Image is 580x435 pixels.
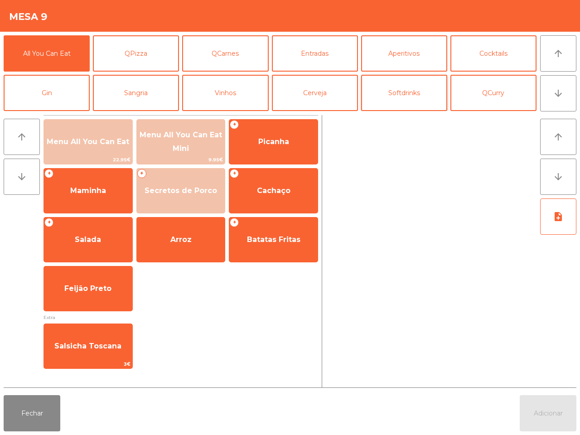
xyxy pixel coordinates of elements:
span: Cachaço [257,186,290,195]
button: note_add [540,198,576,235]
span: + [44,218,53,227]
span: Extra [43,313,318,322]
span: Feijão Preto [64,284,111,293]
span: Batatas Fritas [247,235,300,244]
span: + [230,169,239,178]
button: arrow_upward [4,119,40,155]
i: arrow_downward [553,88,564,99]
button: All You Can Eat [4,35,90,72]
span: 3€ [44,360,132,368]
span: + [230,120,239,129]
span: + [137,169,146,178]
button: QCurry [450,75,536,111]
span: Menu All You Can Eat Mini [140,130,222,153]
span: Menu All You Can Eat [47,137,129,146]
span: + [44,169,53,178]
button: Entradas [272,35,358,72]
button: arrow_upward [540,35,576,72]
span: Secretos de Porco [145,186,217,195]
button: arrow_upward [540,119,576,155]
i: arrow_upward [16,131,27,142]
button: arrow_downward [4,159,40,195]
i: note_add [553,211,564,222]
button: Aperitivos [361,35,447,72]
h4: Mesa 9 [9,10,48,24]
i: arrow_upward [553,48,564,59]
span: Picanha [258,137,289,146]
button: Fechar [4,395,60,431]
span: Maminha [70,186,106,195]
i: arrow_upward [553,131,564,142]
button: Cocktails [450,35,536,72]
span: Salsicha Toscana [54,342,121,350]
span: Arroz [170,235,192,244]
span: Salada [75,235,101,244]
button: arrow_downward [540,75,576,111]
i: arrow_downward [16,171,27,182]
button: Gin [4,75,90,111]
button: Cerveja [272,75,358,111]
button: Softdrinks [361,75,447,111]
button: arrow_downward [540,159,576,195]
span: 9.95€ [137,155,225,164]
i: arrow_downward [553,171,564,182]
span: 22.95€ [44,155,132,164]
button: Vinhos [182,75,268,111]
button: Sangria [93,75,179,111]
button: QCarnes [182,35,268,72]
span: + [230,218,239,227]
button: QPizza [93,35,179,72]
